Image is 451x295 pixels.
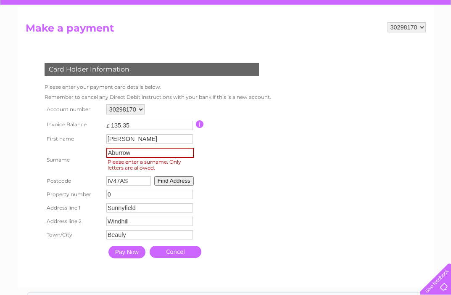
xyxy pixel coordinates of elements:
h2: Make a payment [26,22,426,38]
a: Contact [395,36,416,42]
th: Address line 2 [42,215,104,228]
th: Account number [42,102,104,117]
a: Water [303,36,319,42]
td: £ [106,119,110,129]
span: Please enter a surname. Only letters are allowed. [106,158,196,172]
input: Information [196,120,204,128]
button: Find Address [154,176,194,186]
th: Postcode [42,174,104,188]
th: First name [42,132,104,146]
th: Invoice Balance [42,117,104,132]
a: Energy [324,36,343,42]
img: logo.png [16,22,59,48]
input: Pay Now [108,246,145,258]
a: Telecoms [348,36,373,42]
a: Cancel [150,246,201,258]
th: Surname [42,146,104,174]
th: Property number [42,188,104,201]
a: 0333 014 3131 [293,4,351,15]
a: Blog [378,36,390,42]
th: Town/City [42,228,104,242]
div: Card Holder Information [45,63,259,76]
a: Log out [423,36,443,42]
td: Remember to cancel any Direct Debit instructions with your bank if this is a new account. [42,92,273,102]
td: Please enter your payment card details below. [42,82,273,92]
th: Address line 1 [42,201,104,215]
div: Clear Business is a trading name of Verastar Limited (registered in [GEOGRAPHIC_DATA] No. 3667643... [27,5,425,41]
